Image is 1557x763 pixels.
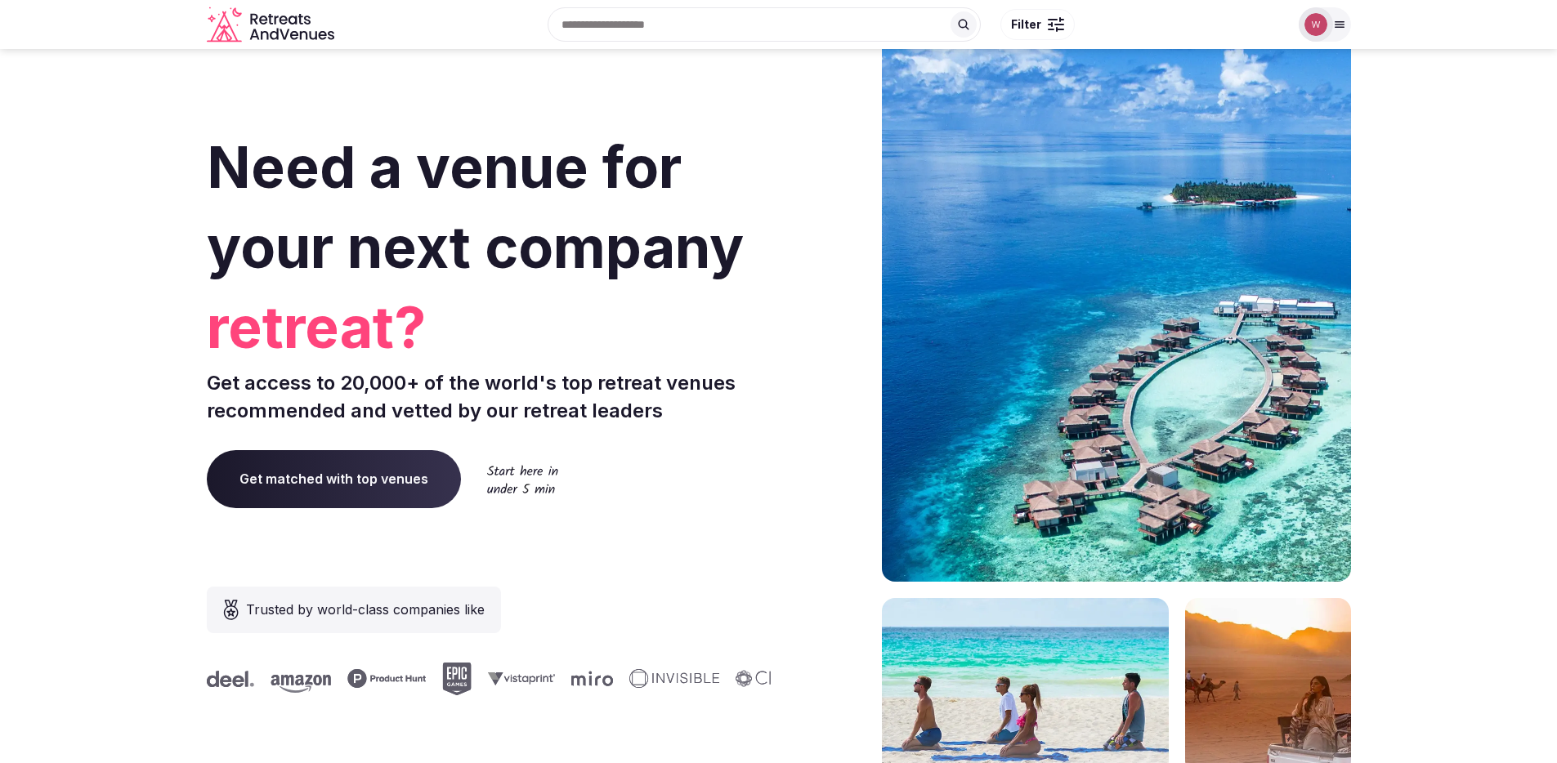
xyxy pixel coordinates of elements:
[205,671,253,687] svg: Deel company logo
[487,465,558,493] img: Start here in under 5 min
[207,132,744,282] span: Need a venue for your next company
[207,7,338,43] a: Visit the homepage
[207,288,772,368] span: retreat?
[441,663,470,695] svg: Epic Games company logo
[570,671,611,686] svg: Miro company logo
[486,672,553,685] svg: Vistaprint company logo
[1011,16,1041,33] span: Filter
[207,7,338,43] svg: Retreats and Venues company logo
[207,450,461,507] a: Get matched with top venues
[1304,13,1327,36] img: William Chin
[246,600,485,619] span: Trusted by world-class companies like
[207,369,772,424] p: Get access to 20,000+ of the world's top retreat venues recommended and vetted by our retreat lea...
[628,669,718,689] svg: Invisible company logo
[1000,9,1075,40] button: Filter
